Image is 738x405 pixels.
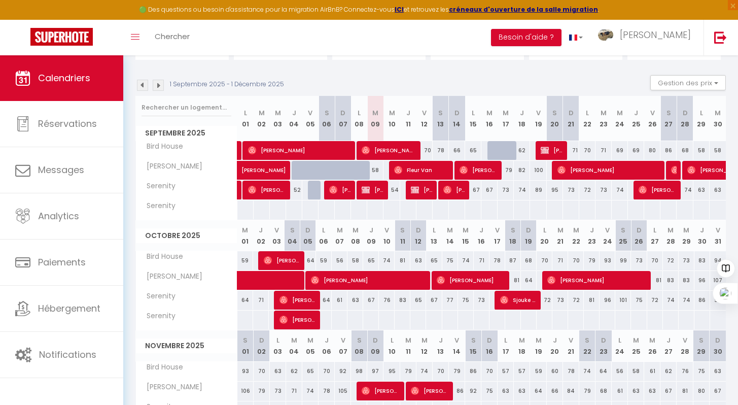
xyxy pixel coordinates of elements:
[677,141,693,160] div: 68
[379,251,395,270] div: 74
[683,225,689,235] abbr: M
[316,291,332,310] div: 64
[384,225,389,235] abbr: V
[621,225,625,235] abbr: S
[416,96,433,141] th: 12
[269,220,285,251] th: 03
[612,330,628,361] th: 24
[628,330,644,361] th: 25
[584,251,600,270] div: 79
[521,251,537,270] div: 68
[537,220,552,251] th: 20
[700,108,703,118] abbr: L
[237,161,254,180] a: [PERSON_NAME]
[600,251,615,270] div: 93
[347,251,363,270] div: 58
[363,220,379,251] th: 09
[631,291,647,310] div: 75
[319,330,335,361] th: 06
[465,141,481,160] div: 65
[474,291,489,310] div: 73
[547,330,563,361] th: 20
[521,220,537,251] th: 19
[569,108,574,118] abbr: D
[653,225,656,235] abbr: L
[710,251,726,270] div: 94
[677,96,693,141] th: 28
[514,161,530,180] div: 82
[319,96,335,141] th: 06
[679,220,694,251] th: 29
[394,160,448,180] span: Fleur Van
[579,141,595,160] div: 70
[710,96,726,141] th: 30
[595,96,612,141] th: 23
[38,302,100,315] span: Hébergement
[700,225,704,235] abbr: J
[259,225,263,235] abbr: J
[716,225,720,235] abbr: V
[568,251,584,270] div: 70
[279,310,318,329] span: [PERSON_NAME]
[530,96,546,141] th: 19
[472,108,475,118] abbr: L
[264,251,302,270] span: [PERSON_NAME]
[351,96,367,141] th: 08
[155,31,190,42] span: Chercher
[237,291,253,310] div: 64
[136,228,237,243] span: Octobre 2025
[438,108,443,118] abbr: S
[521,271,537,290] div: 64
[332,251,347,270] div: 56
[598,29,613,41] img: ...
[253,291,269,310] div: 71
[237,96,254,141] th: 01
[137,311,178,322] span: Serenity
[286,330,302,361] th: 04
[644,141,660,160] div: 80
[426,291,442,310] div: 67
[465,96,481,141] th: 15
[400,330,416,361] th: 11
[379,220,395,251] th: 10
[137,200,178,212] span: Serenity
[547,271,650,290] span: [PERSON_NAME]
[460,160,498,180] span: [PERSON_NAME]
[389,108,395,118] abbr: M
[426,251,442,270] div: 65
[372,108,378,118] abbr: M
[38,72,90,84] span: Calendriers
[311,271,430,290] span: [PERSON_NAME]
[663,271,679,290] div: 83
[520,108,524,118] abbr: J
[437,271,507,290] span: [PERSON_NAME]
[660,141,677,160] div: 86
[30,28,93,46] img: Super Booking
[300,220,316,251] th: 05
[584,291,600,310] div: 81
[660,330,677,361] th: 27
[491,29,561,46] button: Besoin d'aide ?
[637,225,642,235] abbr: D
[586,108,589,118] abbr: L
[400,225,405,235] abbr: S
[615,220,631,251] th: 25
[410,291,426,310] div: 65
[433,330,449,361] th: 13
[248,180,286,199] span: [PERSON_NAME]
[647,271,663,290] div: 81
[660,96,677,141] th: 27
[590,20,704,55] a: ... [PERSON_NAME]
[679,291,694,310] div: 74
[426,220,442,251] th: 13
[416,330,433,361] th: 12
[615,291,631,310] div: 101
[38,210,79,222] span: Analytics
[395,5,404,14] a: ICI
[353,225,359,235] abbr: M
[458,291,474,310] div: 75
[351,330,367,361] th: 08
[305,225,310,235] abbr: D
[715,108,721,118] abbr: M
